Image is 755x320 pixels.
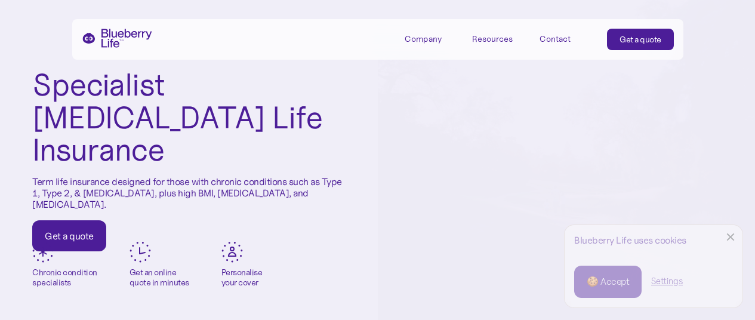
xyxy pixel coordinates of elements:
div: Get a quote [620,33,661,45]
div: 🍪 Accept [587,275,629,288]
div: Get an online quote in minutes [130,267,189,288]
a: Get a quote [607,29,674,50]
div: Resources [472,29,526,48]
p: Term life insurance designed for those with chronic conditions such as Type 1, Type 2, & [MEDICAL... [32,176,346,211]
a: Contact [540,29,593,48]
a: 🍪 Accept [574,266,642,298]
div: Contact [540,34,571,44]
a: home [82,29,152,48]
div: Resources [472,34,513,44]
div: Company [405,34,442,44]
div: Get a quote [45,230,94,242]
a: Get a quote [32,220,106,251]
a: Settings [651,275,683,288]
div: Personalise your cover [221,267,263,288]
div: Chronic condition specialists [32,267,97,288]
div: Blueberry Life uses cookies [574,235,733,246]
h1: Specialist [MEDICAL_DATA] Life Insurance [32,69,346,167]
a: Close Cookie Popup [719,225,742,249]
div: Company [405,29,458,48]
